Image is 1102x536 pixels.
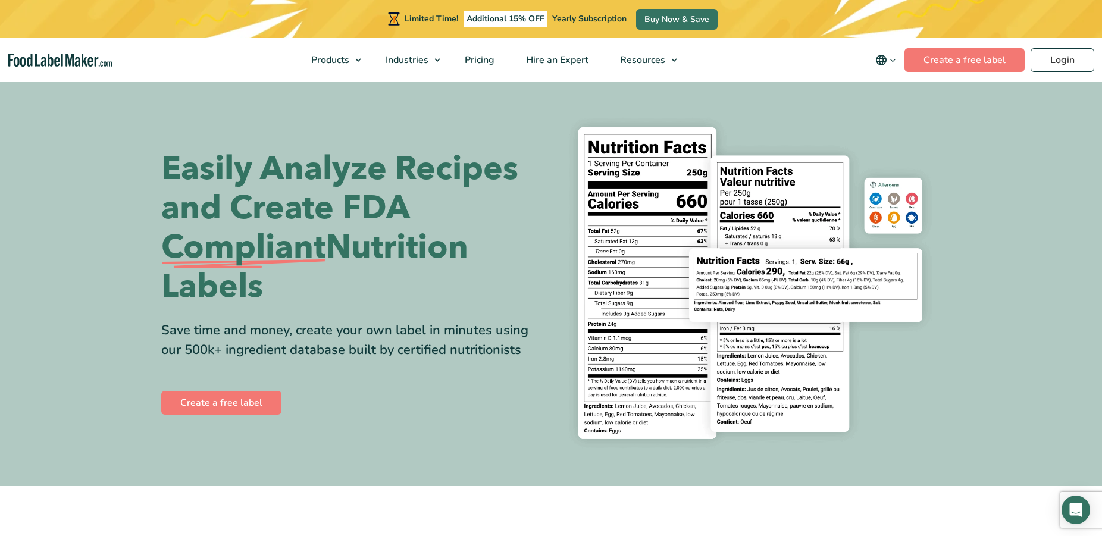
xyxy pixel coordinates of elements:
[161,228,325,267] span: Compliant
[636,9,718,30] a: Buy Now & Save
[405,13,458,24] span: Limited Time!
[511,38,602,82] a: Hire an Expert
[605,38,683,82] a: Resources
[1031,48,1094,72] a: Login
[464,11,547,27] span: Additional 15% OFF
[552,13,627,24] span: Yearly Subscription
[382,54,430,67] span: Industries
[904,48,1025,72] a: Create a free label
[522,54,590,67] span: Hire an Expert
[161,391,281,415] a: Create a free label
[161,321,542,360] div: Save time and money, create your own label in minutes using our 500k+ ingredient database built b...
[161,149,542,306] h1: Easily Analyze Recipes and Create FDA Nutrition Labels
[1062,496,1090,524] div: Open Intercom Messenger
[296,38,367,82] a: Products
[461,54,496,67] span: Pricing
[308,54,350,67] span: Products
[449,38,508,82] a: Pricing
[370,38,446,82] a: Industries
[616,54,666,67] span: Resources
